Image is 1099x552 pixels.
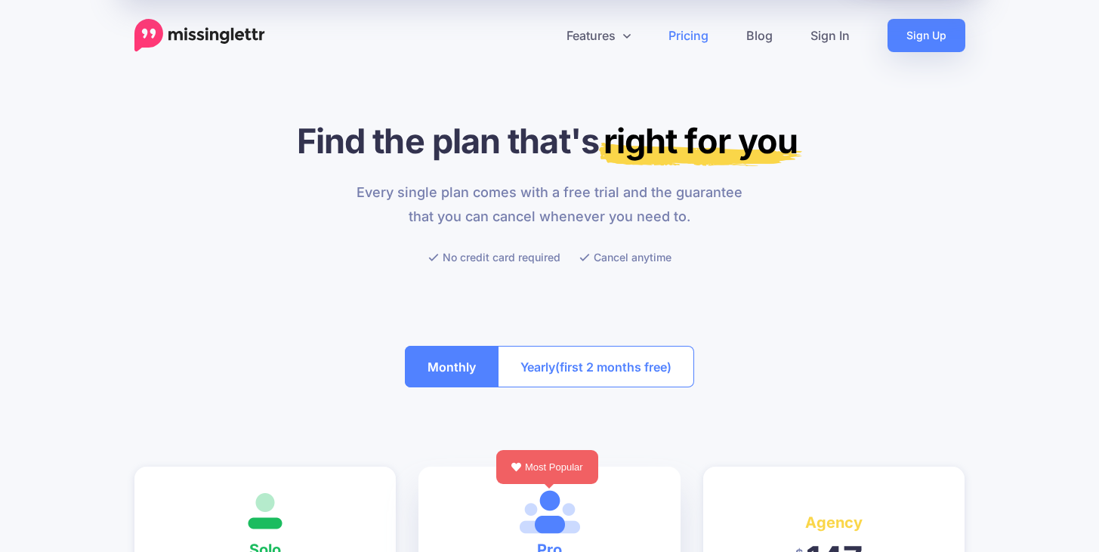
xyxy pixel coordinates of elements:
[792,19,869,52] a: Sign In
[496,450,598,484] div: Most Popular
[726,510,943,535] h4: Agency
[405,346,499,387] button: Monthly
[134,120,965,162] h1: Find the plan that's
[555,355,671,379] span: (first 2 months free)
[579,248,671,267] li: Cancel anytime
[498,346,694,387] button: Yearly(first 2 months free)
[548,19,650,52] a: Features
[727,19,792,52] a: Blog
[347,180,752,229] p: Every single plan comes with a free trial and the guarantee that you can cancel whenever you need...
[134,19,265,52] a: Home
[428,248,560,267] li: No credit card required
[599,120,802,166] mark: right for you
[888,19,965,52] a: Sign Up
[650,19,727,52] a: Pricing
